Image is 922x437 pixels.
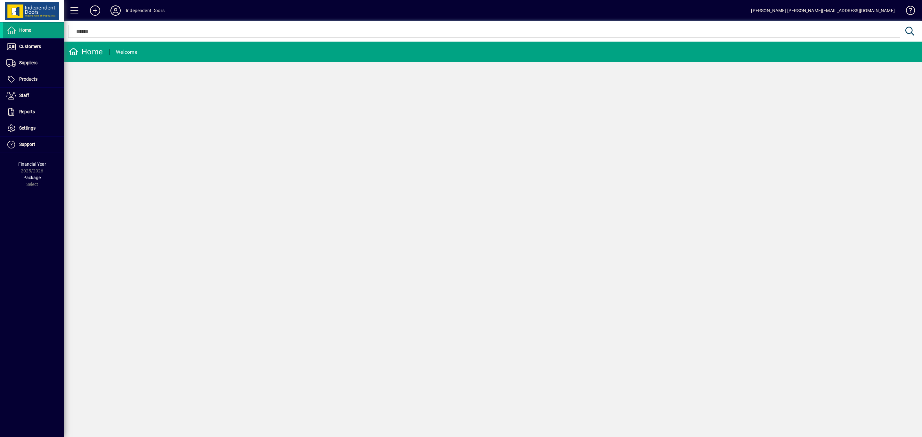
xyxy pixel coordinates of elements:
[3,137,64,153] a: Support
[19,142,35,147] span: Support
[3,39,64,55] a: Customers
[19,44,41,49] span: Customers
[105,5,126,16] button: Profile
[3,71,64,87] a: Products
[23,175,41,180] span: Package
[19,28,31,33] span: Home
[69,47,103,57] div: Home
[19,60,37,65] span: Suppliers
[116,47,137,57] div: Welcome
[126,5,165,16] div: Independent Doors
[18,162,46,167] span: Financial Year
[901,1,914,22] a: Knowledge Base
[19,93,29,98] span: Staff
[3,104,64,120] a: Reports
[19,76,37,82] span: Products
[19,125,36,131] span: Settings
[3,88,64,104] a: Staff
[19,109,35,114] span: Reports
[85,5,105,16] button: Add
[3,120,64,136] a: Settings
[751,5,895,16] div: [PERSON_NAME] [PERSON_NAME][EMAIL_ADDRESS][DOMAIN_NAME]
[3,55,64,71] a: Suppliers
